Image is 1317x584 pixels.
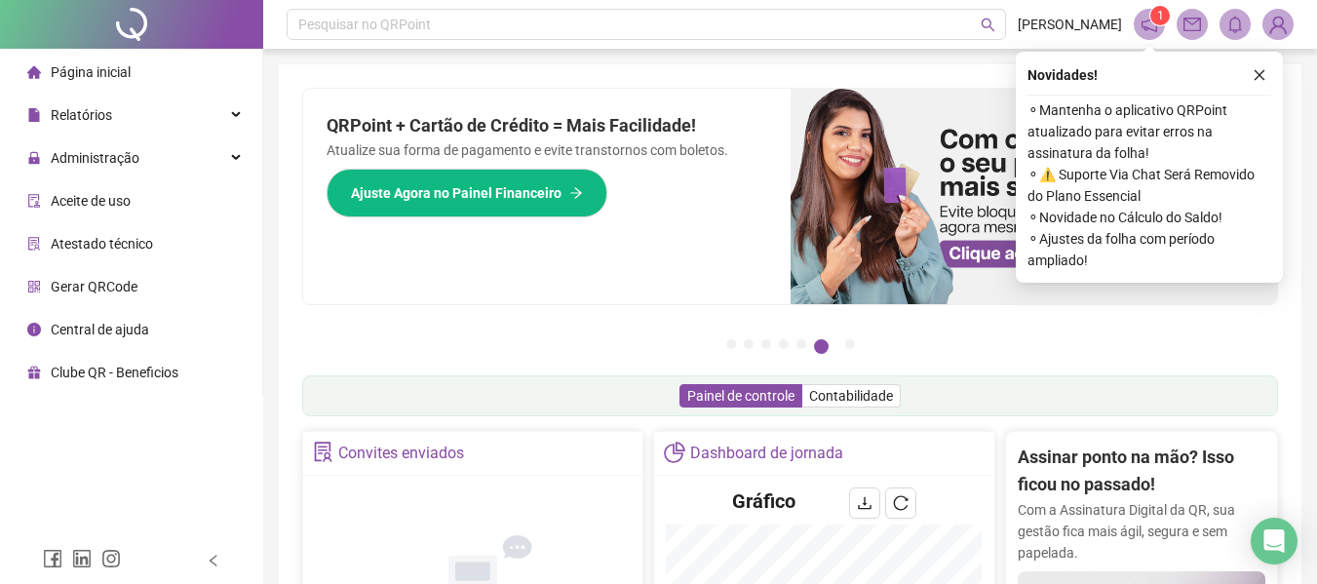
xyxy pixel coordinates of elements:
img: 72414 [1263,10,1293,39]
button: 4 [779,339,789,349]
span: ⚬ Novidade no Cálculo do Saldo! [1027,207,1271,228]
span: Atestado técnico [51,236,153,252]
span: ⚬ Ajustes da folha com período ampliado! [1027,228,1271,271]
div: Convites enviados [338,437,464,470]
h2: QRPoint + Cartão de Crédito = Mais Facilidade! [327,112,767,139]
button: 6 [814,339,829,354]
p: Atualize sua forma de pagamento e evite transtornos com boletos. [327,139,767,161]
span: Página inicial [51,64,131,80]
span: reload [893,495,909,511]
span: Clube QR - Beneficios [51,365,178,380]
span: facebook [43,549,62,568]
span: home [27,65,41,79]
span: ⚬ Mantenha o aplicativo QRPoint atualizado para evitar erros na assinatura da folha! [1027,99,1271,164]
span: Aceite de uso [51,193,131,209]
span: Painel de controle [687,388,794,404]
span: Administração [51,150,139,166]
span: solution [313,442,333,462]
h2: Assinar ponto na mão? Isso ficou no passado! [1018,444,1265,499]
span: mail [1183,16,1201,33]
span: notification [1141,16,1158,33]
span: search [981,18,995,32]
span: file [27,108,41,122]
span: [PERSON_NAME] [1018,14,1122,35]
sup: 1 [1150,6,1170,25]
span: bell [1226,16,1244,33]
span: Central de ajuda [51,322,149,337]
span: ⚬ ⚠️ Suporte Via Chat Será Removido do Plano Essencial [1027,164,1271,207]
span: Relatórios [51,107,112,123]
div: Open Intercom Messenger [1251,518,1298,565]
span: close [1253,68,1266,82]
img: banner%2F75947b42-3b94-469c-a360-407c2d3115d7.png [791,89,1278,304]
span: lock [27,151,41,165]
span: 1 [1157,9,1164,22]
span: left [207,554,220,567]
button: 3 [761,339,771,349]
span: arrow-right [569,186,583,200]
button: 2 [744,339,754,349]
span: linkedin [72,549,92,568]
button: 5 [796,339,806,349]
button: Ajuste Agora no Painel Financeiro [327,169,607,217]
span: gift [27,366,41,379]
button: 1 [726,339,736,349]
span: audit [27,194,41,208]
span: download [857,495,872,511]
span: Novidades ! [1027,64,1098,86]
span: Contabilidade [809,388,893,404]
span: Ajuste Agora no Painel Financeiro [351,182,562,204]
p: Com a Assinatura Digital da QR, sua gestão fica mais ágil, segura e sem papelada. [1018,499,1265,564]
button: 7 [845,339,855,349]
span: pie-chart [664,442,684,462]
span: solution [27,237,41,251]
span: qrcode [27,280,41,293]
h4: Gráfico [732,487,795,515]
span: instagram [101,549,121,568]
span: info-circle [27,323,41,336]
div: Dashboard de jornada [690,437,843,470]
span: Gerar QRCode [51,279,137,294]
